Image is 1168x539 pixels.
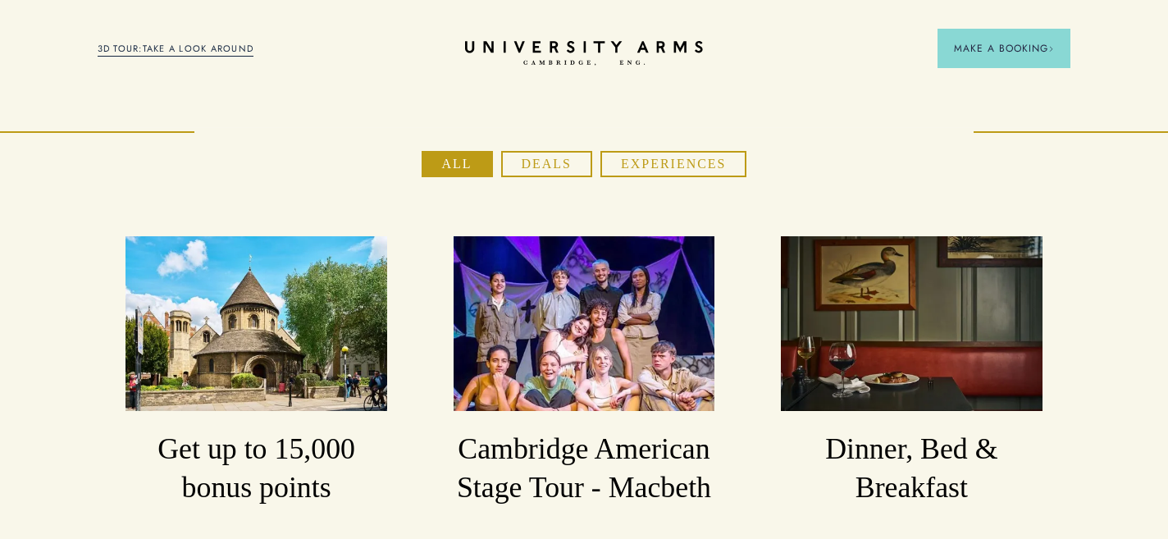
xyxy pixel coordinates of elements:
[454,430,715,508] h3: Cambridge American Stage Tour - Macbeth
[465,41,703,66] a: Home
[938,29,1070,68] button: Make a BookingArrow icon
[954,41,1054,56] span: Make a Booking
[501,151,592,177] button: Deals
[98,42,254,57] a: 3D TOUR:TAKE A LOOK AROUND
[454,236,715,411] img: image-c8454d006a76c629cd640f06d64df91d64b6d178-2880x1180-heif
[125,236,387,411] img: image-a169143ac3192f8fe22129d7686b8569f7c1e8bc-2500x1667-jpg
[125,430,387,508] h3: Get up to 15,000 bonus points
[1048,46,1054,52] img: Arrow icon
[600,151,746,177] button: Experiences
[781,236,1043,411] img: image-a84cd6be42fa7fc105742933f10646be5f14c709-3000x2000-jpg
[781,430,1043,508] h3: Dinner, Bed & Breakfast
[422,151,493,177] button: All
